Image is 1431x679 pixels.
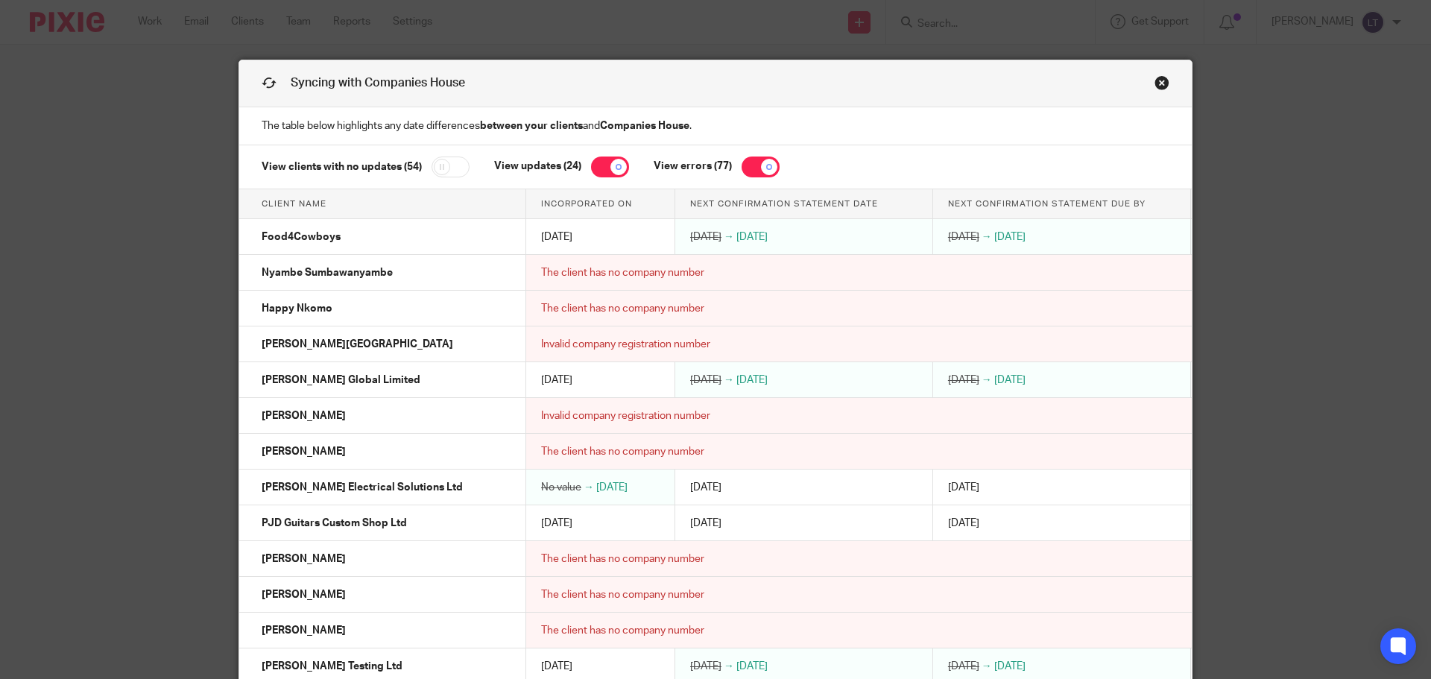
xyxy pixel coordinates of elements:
[724,661,734,672] span: →
[948,375,979,385] span: [DATE]
[736,232,768,242] span: [DATE]
[239,470,526,505] td: [PERSON_NAME] Electrical Solutions Ltd
[541,661,572,672] span: [DATE]
[541,232,572,242] span: [DATE]
[994,661,1026,672] span: [DATE]
[541,375,572,385] span: [DATE]
[690,482,721,493] span: [DATE]
[239,398,526,434] td: [PERSON_NAME]
[994,375,1026,385] span: [DATE]
[690,661,721,672] span: [DATE]
[982,375,992,385] span: →
[736,661,768,672] span: [DATE]
[239,255,526,291] td: Nyambe Sumbawanyambe
[526,189,675,219] th: Incorporated on
[948,482,979,493] span: [DATE]
[736,375,768,385] span: [DATE]
[239,291,526,326] td: Happy Nkomo
[239,577,526,613] td: [PERSON_NAME]
[994,232,1026,242] span: [DATE]
[690,375,721,385] span: [DATE]
[541,518,572,528] span: [DATE]
[239,219,526,255] td: Food4Cowboys
[690,518,721,528] span: [DATE]
[631,161,732,171] label: View errors (77)
[584,482,594,493] span: →
[1154,75,1169,95] a: Close this dialog window
[239,541,526,577] td: [PERSON_NAME]
[480,121,583,131] strong: between your clients
[724,375,734,385] span: →
[932,189,1190,219] th: Next confirmation statement due by
[239,189,526,219] th: Client name
[239,326,526,362] td: [PERSON_NAME][GEOGRAPHIC_DATA]
[239,107,1192,145] p: The table below highlights any date differences and .
[675,189,933,219] th: Next confirmation statement date
[982,232,992,242] span: →
[239,362,526,398] td: [PERSON_NAME] Global Limited
[472,161,581,171] label: View updates (24)
[690,232,721,242] span: [DATE]
[948,232,979,242] span: [DATE]
[596,482,628,493] span: [DATE]
[724,232,734,242] span: →
[239,613,526,648] td: [PERSON_NAME]
[239,505,526,541] td: PJD Guitars Custom Shop Ltd
[262,161,422,171] label: View clients with no updates (54)
[600,121,689,131] strong: Companies House
[291,77,465,89] span: Syncing with Companies House
[982,661,992,672] span: →
[948,661,979,672] span: [DATE]
[239,434,526,470] td: [PERSON_NAME]
[948,518,979,528] span: [DATE]
[541,482,581,493] span: No value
